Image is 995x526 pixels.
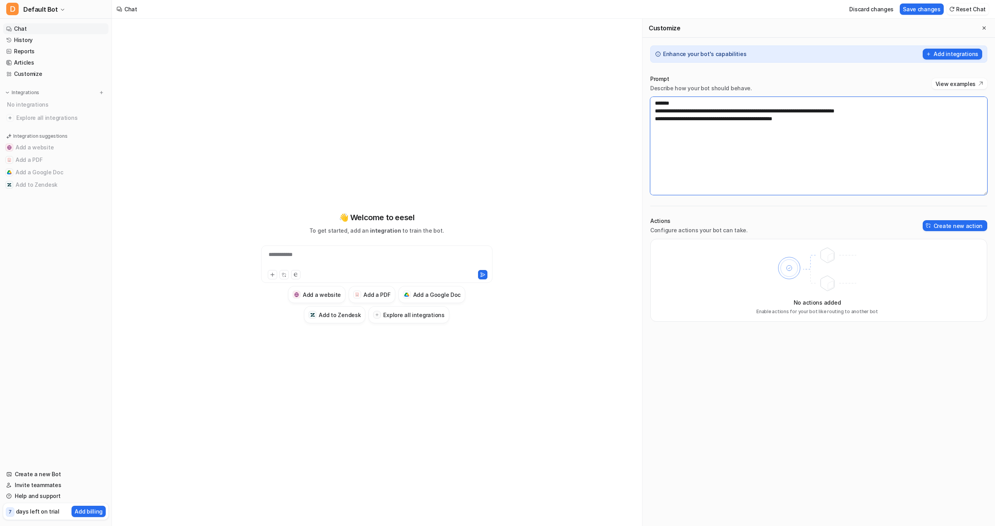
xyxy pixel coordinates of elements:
[650,84,752,92] p: Describe how your bot should behave.
[3,491,108,501] a: Help and support
[979,23,989,33] button: Close flyout
[72,506,106,517] button: Add billing
[370,227,401,234] span: integration
[9,508,12,515] p: 7
[926,223,931,228] img: create-action-icon.svg
[923,49,982,60] button: Add integrations
[932,78,987,89] button: View examples
[3,89,42,96] button: Integrations
[7,145,12,150] img: Add a website
[16,112,105,124] span: Explore all integrations
[413,291,461,299] h3: Add a Google Doc
[368,306,449,323] button: Explore all integrations
[947,4,989,15] button: Reset Chat
[846,4,897,15] button: Discard changes
[13,133,67,140] p: Integration suggestions
[6,3,19,15] span: D
[355,292,360,297] img: Add a PDF
[756,308,878,315] p: Enable actions for your bot like routing to another bot
[650,217,748,225] p: Actions
[310,312,315,317] img: Add to Zendesk
[7,182,12,187] img: Add to Zendesk
[900,4,944,15] button: Save changes
[404,293,409,297] img: Add a Google Doc
[3,35,108,46] a: History
[6,114,14,122] img: explore all integrations
[398,286,466,303] button: Add a Google DocAdd a Google Doc
[319,311,361,319] h3: Add to Zendesk
[7,170,12,175] img: Add a Google Doc
[16,507,59,515] p: days left on trial
[294,292,299,297] img: Add a website
[3,68,108,79] a: Customize
[794,298,841,307] p: No actions added
[23,4,58,15] span: Default Bot
[303,291,341,299] h3: Add a website
[3,166,108,179] button: Add a Google DocAdd a Google Doc
[12,89,39,96] p: Integrations
[649,24,680,32] h2: Customize
[7,158,12,162] img: Add a PDF
[3,23,108,34] a: Chat
[650,75,752,83] p: Prompt
[99,90,104,95] img: menu_add.svg
[309,226,444,235] p: To get started, add an to train the bot.
[383,311,444,319] h3: Explore all integrations
[3,480,108,491] a: Invite teammates
[3,469,108,480] a: Create a new Bot
[304,306,365,323] button: Add to ZendeskAdd to Zendesk
[124,5,137,13] div: Chat
[5,90,10,95] img: expand menu
[3,154,108,166] button: Add a PDFAdd a PDF
[349,286,395,303] button: Add a PDFAdd a PDF
[663,50,746,58] p: Enhance your bot's capabilities
[339,212,415,223] p: 👋 Welcome to eesel
[288,286,346,303] button: Add a websiteAdd a website
[3,112,108,123] a: Explore all integrations
[3,141,108,154] button: Add a websiteAdd a website
[75,507,103,515] p: Add billing
[3,46,108,57] a: Reports
[3,57,108,68] a: Articles
[949,6,955,12] img: reset
[5,98,108,111] div: No integrations
[923,220,987,231] button: Create new action
[3,179,108,191] button: Add to ZendeskAdd to Zendesk
[650,226,748,234] p: Configure actions your bot can take.
[363,291,390,299] h3: Add a PDF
